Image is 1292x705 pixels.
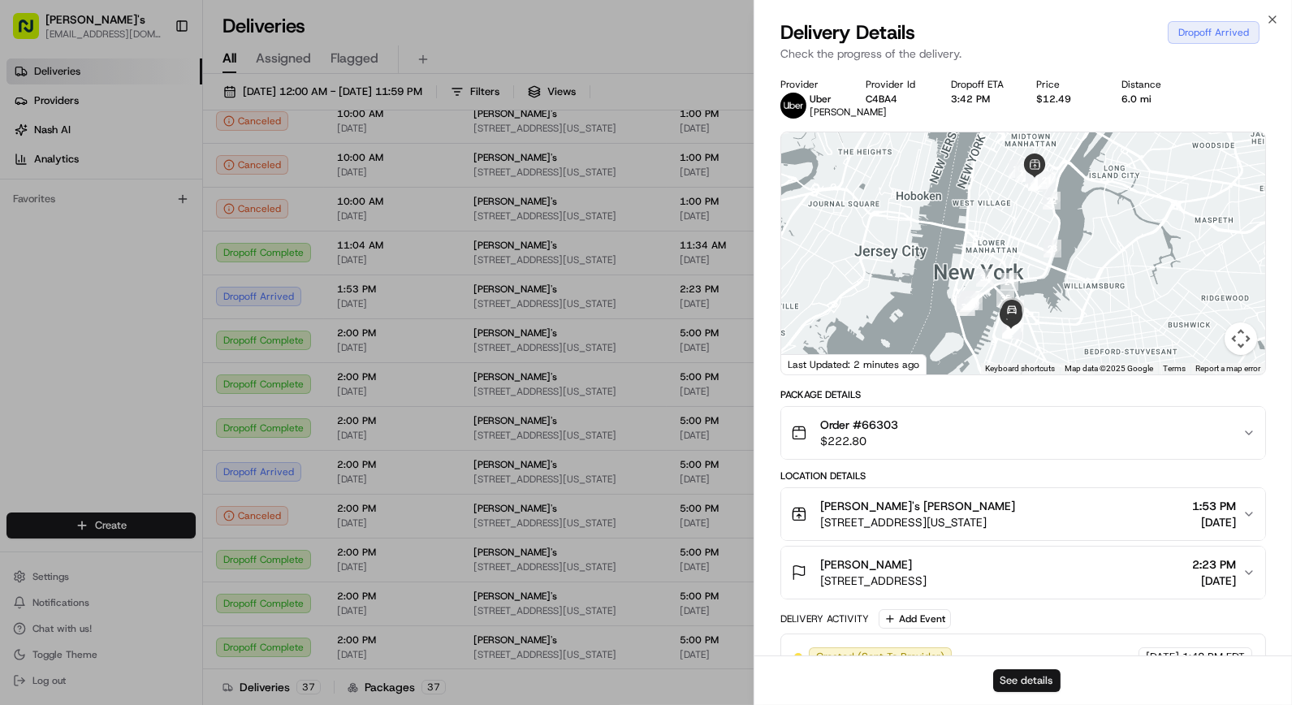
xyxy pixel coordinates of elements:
div: 11 [1015,164,1033,182]
button: Map camera controls [1225,322,1257,355]
span: • [135,296,140,309]
div: We're available if you need us! [73,171,223,184]
span: [STREET_ADDRESS][US_STATE] [820,514,1015,530]
div: $12.49 [1036,93,1095,106]
div: 10 [1009,160,1026,178]
span: [DATE] [1192,573,1236,589]
span: Pylon [162,403,197,415]
span: [DATE] [1192,514,1236,530]
div: 31 [965,292,983,310]
span: Created (Sent To Provider) [816,650,944,664]
div: Location Details [780,469,1266,482]
img: Angelique Valdez [16,280,42,306]
p: Check the progress of the delivery. [780,45,1266,62]
div: Provider Id [866,78,925,91]
span: 2:23 PM [1192,556,1236,573]
span: Uber [810,93,832,106]
span: • [176,252,182,265]
div: 22 [1043,192,1061,210]
div: 30 [960,292,978,310]
span: [PERSON_NAME]'s [PERSON_NAME] [820,498,1015,514]
span: Delivery Details [780,19,915,45]
div: 29 [961,291,979,309]
span: [DATE] [1146,650,1179,664]
img: 1736555255976-a54dd68f-1ca7-489b-9aae-adbdc363a1c4 [32,253,45,266]
div: Price [1036,78,1095,91]
span: API Documentation [153,363,261,379]
div: Provider [780,78,840,91]
div: 3:42 PM [951,93,1010,106]
span: Order #66303 [820,417,898,433]
button: C4BA4 [866,93,897,106]
div: Dropoff ETA [951,78,1010,91]
img: Nash [16,16,49,49]
span: [PERSON_NAME] [820,556,912,573]
div: Package Details [780,388,1266,401]
span: [PERSON_NAME] [810,106,887,119]
button: See all [252,208,296,227]
div: 24 [1000,273,1018,291]
p: Welcome 👋 [16,65,296,91]
button: [PERSON_NAME][STREET_ADDRESS]2:23 PM[DATE] [781,547,1265,599]
div: Last Updated: 2 minutes ago [781,354,927,374]
button: Keyboard shortcuts [985,363,1055,374]
span: [DATE] [144,296,177,309]
img: 5e9a9d7314ff4150bce227a61376b483.jpg [34,155,63,184]
div: Delivery Activity [780,612,869,625]
div: 35 [996,289,1014,307]
a: Terms [1163,364,1186,373]
a: 💻API Documentation [131,357,267,386]
div: 💻 [137,365,150,378]
div: 19 [1028,173,1046,191]
span: [DATE] [185,252,218,265]
span: Map data ©2025 Google [1065,364,1153,373]
div: 33 [957,298,975,316]
a: Report a map error [1195,364,1260,373]
input: Clear [42,105,268,122]
span: Wisdom [PERSON_NAME] [50,252,173,265]
div: 23 [1044,240,1061,257]
button: Order #66303$222.80 [781,407,1265,459]
div: 15 [1026,170,1044,188]
div: Start new chat [73,155,266,171]
span: Knowledge Base [32,363,124,379]
button: See details [993,669,1061,692]
div: 25 [957,294,974,312]
img: 1736555255976-a54dd68f-1ca7-489b-9aae-adbdc363a1c4 [32,296,45,309]
button: Add Event [879,609,951,629]
span: [PERSON_NAME] [50,296,132,309]
div: Distance [1121,78,1181,91]
img: Wisdom Oko [16,236,42,268]
div: 34 [976,269,994,287]
div: 6.0 mi [1121,93,1181,106]
span: 1:53 PM [1192,498,1236,514]
button: [PERSON_NAME]'s [PERSON_NAME][STREET_ADDRESS][US_STATE]1:53 PM[DATE] [781,488,1265,540]
span: $222.80 [820,433,898,449]
div: 📗 [16,365,29,378]
span: 1:48 PM EDT [1182,650,1245,664]
div: Past conversations [16,211,109,224]
img: 1736555255976-a54dd68f-1ca7-489b-9aae-adbdc363a1c4 [16,155,45,184]
span: [STREET_ADDRESS] [820,573,927,589]
a: 📗Knowledge Base [10,357,131,386]
a: Open this area in Google Maps (opens a new window) [785,353,839,374]
img: Google [785,353,839,374]
div: 21 [1038,171,1056,189]
img: uber-new-logo.jpeg [780,93,806,119]
button: Start new chat [276,160,296,179]
a: Powered byPylon [115,402,197,415]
